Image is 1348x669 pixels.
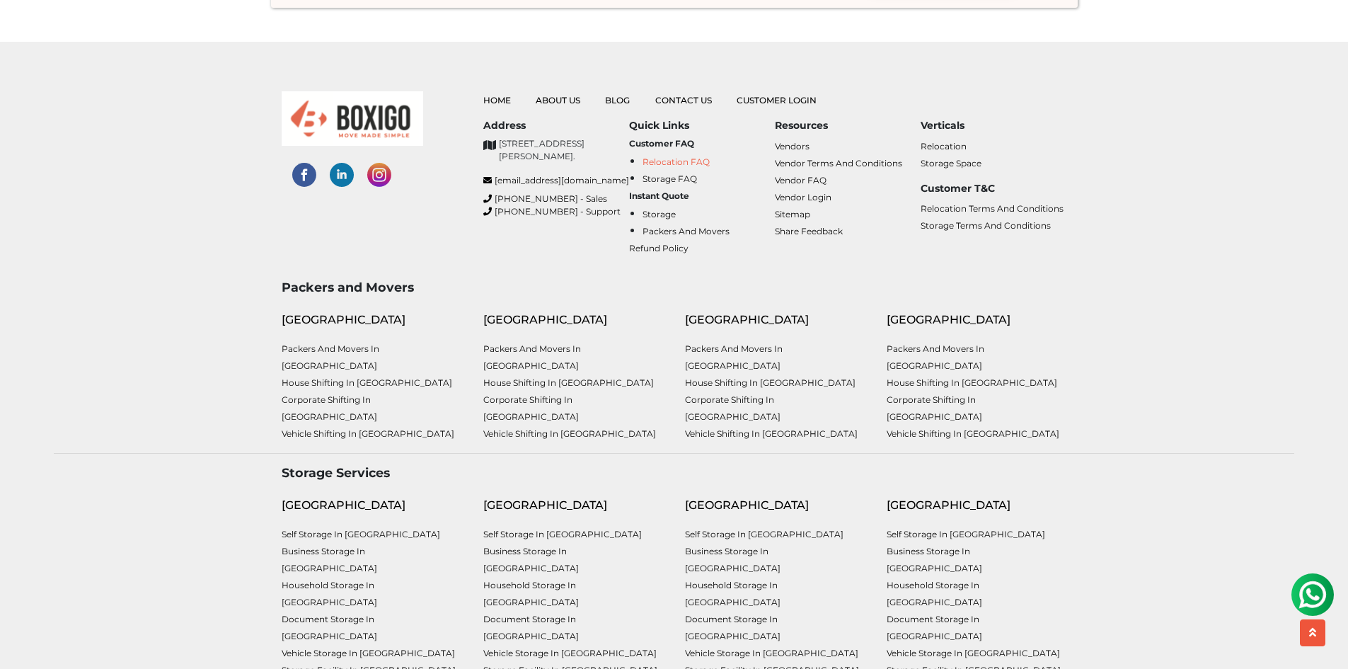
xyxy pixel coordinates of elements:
b: Customer FAQ [629,138,694,149]
a: Blog [605,95,630,105]
div: [GEOGRAPHIC_DATA] [483,311,664,328]
a: Document Storage in [GEOGRAPHIC_DATA] [483,614,579,641]
a: Customer Login [737,95,817,105]
img: facebook-social-links [292,163,316,187]
a: Corporate Shifting in [GEOGRAPHIC_DATA] [685,394,780,422]
a: Vehicle shifting in [GEOGRAPHIC_DATA] [685,428,858,439]
img: linked-in-social-links [330,163,354,187]
a: Share Feedback [775,226,843,236]
a: Packers and Movers in [GEOGRAPHIC_DATA] [685,343,783,371]
div: [GEOGRAPHIC_DATA] [887,497,1067,514]
a: Vehicle Storage in [GEOGRAPHIC_DATA] [483,648,657,658]
a: House shifting in [GEOGRAPHIC_DATA] [685,377,856,388]
div: [GEOGRAPHIC_DATA] [282,311,462,328]
a: Business Storage in [GEOGRAPHIC_DATA] [483,546,579,573]
div: [GEOGRAPHIC_DATA] [282,497,462,514]
a: Self Storage in [GEOGRAPHIC_DATA] [685,529,843,539]
a: Vehicle shifting in [GEOGRAPHIC_DATA] [483,428,656,439]
a: [PHONE_NUMBER] - Sales [483,193,629,205]
a: Vehicle Storage in [GEOGRAPHIC_DATA] [887,648,1060,658]
a: Packers and Movers in [GEOGRAPHIC_DATA] [483,343,581,371]
a: Household Storage in [GEOGRAPHIC_DATA] [282,580,377,607]
div: [GEOGRAPHIC_DATA] [887,311,1067,328]
a: Household Storage in [GEOGRAPHIC_DATA] [685,580,780,607]
a: Vendors [775,141,810,151]
h3: Storage Services [282,465,1067,480]
a: Packers and Movers in [GEOGRAPHIC_DATA] [887,343,984,371]
a: Relocation [921,141,967,151]
a: Business Storage in [GEOGRAPHIC_DATA] [887,546,982,573]
a: House shifting in [GEOGRAPHIC_DATA] [887,377,1057,388]
h6: Address [483,120,629,132]
a: Packers and Movers in [GEOGRAPHIC_DATA] [282,343,379,371]
div: [GEOGRAPHIC_DATA] [685,497,865,514]
a: House shifting in [GEOGRAPHIC_DATA] [483,377,654,388]
a: Contact Us [655,95,712,105]
img: boxigo_logo_small [282,91,423,146]
a: Sitemap [775,209,810,219]
b: Instant Quote [629,190,689,201]
a: Relocation FAQ [643,156,710,167]
a: Vehicle shifting in [GEOGRAPHIC_DATA] [887,428,1059,439]
a: Household Storage in [GEOGRAPHIC_DATA] [887,580,982,607]
div: [GEOGRAPHIC_DATA] [685,311,865,328]
a: Vehicle Storage in [GEOGRAPHIC_DATA] [282,648,455,658]
a: Self Storage in [GEOGRAPHIC_DATA] [282,529,440,539]
a: Vendor Login [775,192,831,202]
h6: Resources [775,120,921,132]
button: scroll up [1300,619,1325,646]
a: Corporate Shifting in [GEOGRAPHIC_DATA] [282,394,377,422]
a: Refund Policy [629,243,689,253]
a: Document Storage in [GEOGRAPHIC_DATA] [887,614,982,641]
a: Household Storage in [GEOGRAPHIC_DATA] [483,580,579,607]
a: Document Storage in [GEOGRAPHIC_DATA] [685,614,780,641]
a: Vendor Terms and Conditions [775,158,902,168]
a: Storage Terms and Conditions [921,220,1051,231]
a: About Us [536,95,580,105]
a: Corporate Shifting in [GEOGRAPHIC_DATA] [887,394,982,422]
a: Self Storage in [GEOGRAPHIC_DATA] [483,529,642,539]
h6: Verticals [921,120,1066,132]
a: Business Storage in [GEOGRAPHIC_DATA] [685,546,780,573]
a: [PHONE_NUMBER] - Support [483,205,629,218]
p: [STREET_ADDRESS][PERSON_NAME]. [499,137,629,163]
a: Corporate Shifting in [GEOGRAPHIC_DATA] [483,394,579,422]
a: Business Storage in [GEOGRAPHIC_DATA] [282,546,377,573]
a: [EMAIL_ADDRESS][DOMAIN_NAME] [483,174,629,187]
h6: Customer T&C [921,183,1066,195]
a: Storage Space [921,158,981,168]
a: Packers and Movers [643,226,730,236]
img: instagram-social-links [367,163,391,187]
h3: Packers and Movers [282,280,1067,295]
div: [GEOGRAPHIC_DATA] [483,497,664,514]
a: Storage [643,209,676,219]
a: Home [483,95,511,105]
a: Document Storage in [GEOGRAPHIC_DATA] [282,614,377,641]
h6: Quick Links [629,120,775,132]
a: Relocation Terms and Conditions [921,203,1064,214]
a: Vehicle shifting in [GEOGRAPHIC_DATA] [282,428,454,439]
img: whatsapp-icon.svg [14,14,42,42]
a: Self Storage in [GEOGRAPHIC_DATA] [887,529,1045,539]
a: Storage FAQ [643,173,697,184]
a: Vendor FAQ [775,175,826,185]
a: House shifting in [GEOGRAPHIC_DATA] [282,377,452,388]
a: Vehicle Storage in [GEOGRAPHIC_DATA] [685,648,858,658]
